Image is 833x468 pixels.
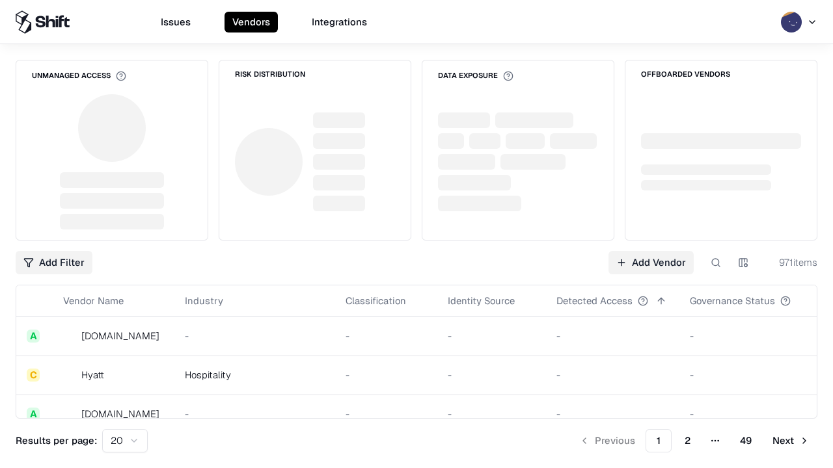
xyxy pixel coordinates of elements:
div: Detected Access [556,294,633,307]
button: Add Filter [16,251,92,274]
div: - [556,407,669,421]
div: C [27,369,40,382]
div: A [27,408,40,421]
button: Issues [153,12,198,32]
img: intrado.com [63,330,76,343]
div: - [185,329,325,343]
button: 49 [730,429,762,452]
div: [DOMAIN_NAME] [81,407,159,421]
div: Identity Source [448,294,515,307]
img: primesec.co.il [63,408,76,421]
a: Add Vendor [608,251,694,274]
div: Hospitality [185,368,325,382]
div: Industry [185,294,223,307]
div: Offboarded Vendors [641,71,730,78]
div: Vendor Name [63,294,124,307]
div: Risk Distribution [235,71,305,78]
div: - [690,329,812,343]
div: - [556,368,669,382]
div: Unmanaged Access [32,71,126,81]
div: - [185,407,325,421]
div: - [448,407,536,421]
div: A [27,330,40,343]
button: 1 [646,429,672,452]
div: [DOMAIN_NAME] [81,329,159,343]
div: - [346,368,427,382]
div: Hyatt [81,368,104,382]
button: 2 [674,429,701,452]
button: Vendors [225,12,278,32]
div: - [690,368,812,382]
button: Integrations [304,12,375,32]
div: - [556,329,669,343]
div: - [346,329,427,343]
div: Data Exposure [438,71,513,81]
div: - [690,407,812,421]
div: Classification [346,294,406,307]
div: Governance Status [690,294,775,307]
div: - [448,329,536,343]
p: Results per page: [16,434,97,447]
div: 971 items [765,255,817,269]
button: Next [765,429,817,452]
nav: pagination [571,429,817,452]
img: Hyatt [63,369,76,382]
div: - [448,368,536,382]
div: - [346,407,427,421]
